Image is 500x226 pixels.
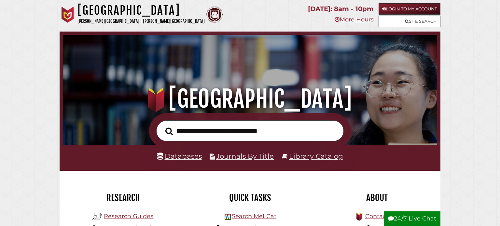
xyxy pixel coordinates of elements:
[289,152,343,160] a: Library Catalog
[206,7,223,23] img: Calvin Theological Seminary
[191,192,309,203] h2: Quick Tasks
[335,16,374,23] a: More Hours
[225,214,231,220] img: Hekman Library Logo
[157,152,202,160] a: Databases
[70,85,430,113] h1: [GEOGRAPHIC_DATA]
[379,3,440,15] a: Login to My Account
[64,192,182,203] h2: Research
[232,213,276,220] a: Search MeLCat
[216,152,274,160] a: Journals By Title
[318,192,436,203] h2: About
[92,212,102,221] img: Hekman Library Logo
[60,7,76,23] img: Calvin University
[162,126,176,137] button: Search
[104,213,153,220] a: Research Guides
[77,18,205,25] p: [PERSON_NAME][GEOGRAPHIC_DATA] | [PERSON_NAME][GEOGRAPHIC_DATA]
[379,16,440,27] a: Site Search
[365,213,397,220] a: Contact Us
[77,3,205,18] h1: [GEOGRAPHIC_DATA]
[165,127,173,136] i: Search
[308,3,374,15] p: [DATE]: 8am - 10pm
